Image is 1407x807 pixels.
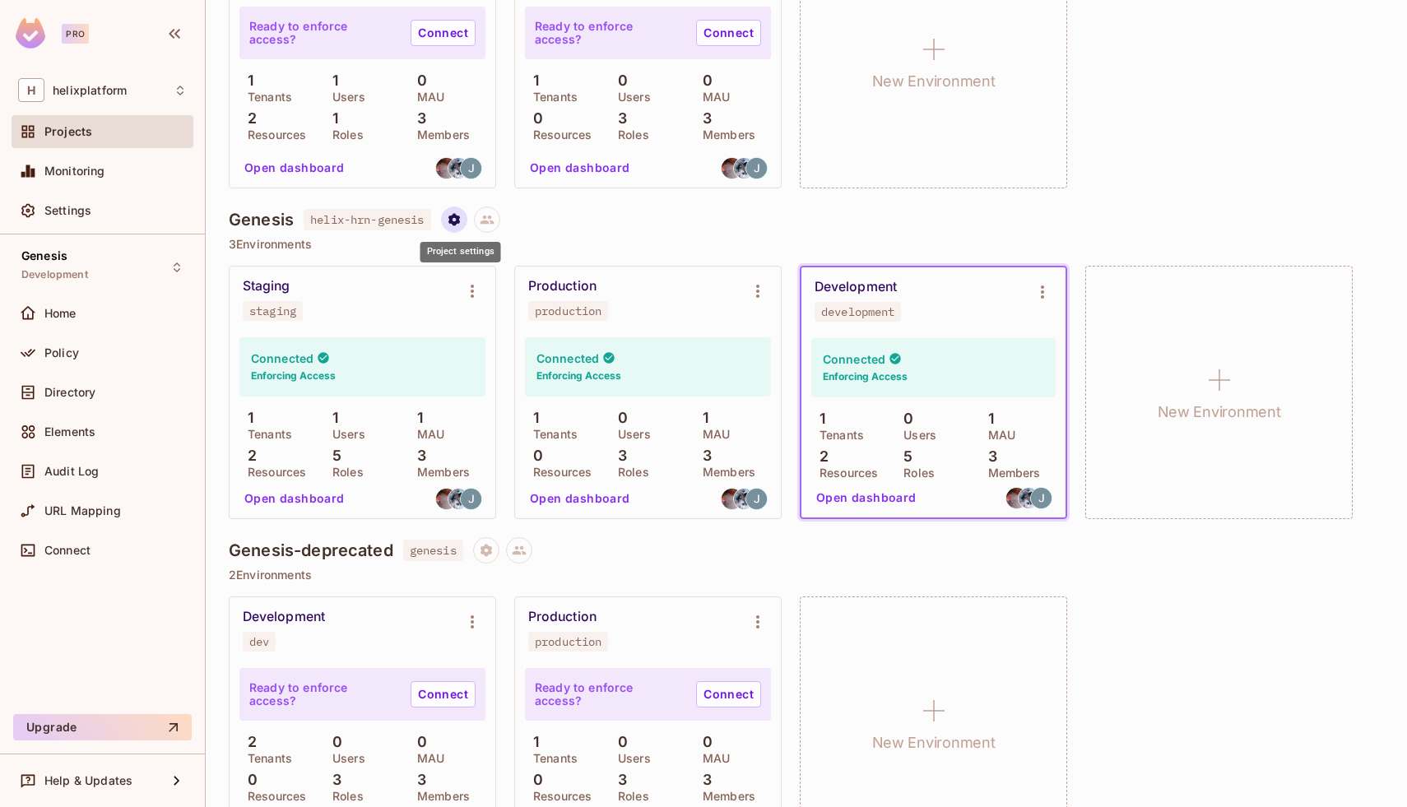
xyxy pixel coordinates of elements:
p: MAU [409,752,444,765]
img: david.earl@helix.com [436,158,457,179]
div: development [821,305,894,318]
p: 2 [239,110,257,127]
a: Connect [411,20,476,46]
p: 3 [694,110,712,127]
p: 1 [324,110,338,127]
button: Environment settings [1026,276,1059,308]
h4: Connected [536,350,599,366]
p: 0 [694,734,713,750]
p: Roles [610,466,649,479]
img: michael.amato@helix.com [1019,488,1039,508]
button: Open dashboard [238,155,351,181]
button: Open dashboard [523,485,637,512]
p: 1 [239,72,253,89]
p: 3 [980,448,997,465]
p: 3 [610,772,627,788]
p: Ready to enforce access? [249,681,397,707]
p: 3 [409,448,426,464]
p: Users [610,752,651,765]
a: Connect [696,20,761,46]
div: staging [249,304,296,318]
p: Tenants [525,428,578,441]
span: genesis [403,540,463,561]
img: john.corrales@helix.com [461,489,481,509]
p: 3 [694,448,712,464]
p: Resources [811,466,878,480]
p: MAU [980,429,1015,442]
p: MAU [409,90,444,104]
p: Resources [525,790,592,803]
p: 2 Environments [229,568,1384,582]
span: Audit Log [44,465,99,478]
p: Users [324,90,365,104]
p: Resources [239,128,306,141]
p: 2 [239,448,257,464]
div: dev [249,635,269,648]
div: Project settings [420,242,501,262]
p: 0 [409,72,427,89]
button: Open dashboard [238,485,351,512]
p: Roles [324,466,364,479]
img: michael.amato@helix.com [448,158,469,179]
p: 3 [694,772,712,788]
img: john.corrales@helix.com [746,158,767,179]
img: john.corrales@helix.com [1031,488,1052,508]
p: 2 [239,734,257,750]
h4: Genesis [229,210,294,230]
a: Connect [696,681,761,707]
h4: Connected [823,351,885,367]
p: Roles [610,790,649,803]
img: david.earl@helix.com [436,489,457,509]
p: Users [324,752,365,765]
p: Roles [895,466,935,480]
p: Resources [239,790,306,803]
p: 5 [324,448,341,464]
p: 0 [409,734,427,750]
p: Tenants [239,752,292,765]
p: Members [694,790,755,803]
img: michael.amato@helix.com [448,489,469,509]
img: SReyMgAAAABJRU5ErkJggg== [16,18,45,49]
p: 1 [324,410,338,426]
span: Workspace: helixplatform [53,84,127,97]
span: Connect [44,544,91,557]
span: H [18,78,44,102]
p: 2 [811,448,829,465]
button: Environment settings [456,275,489,308]
button: Upgrade [13,714,192,740]
p: 1 [811,410,825,427]
p: Ready to enforce access? [249,20,397,46]
p: Ready to enforce access? [535,681,683,707]
p: 1 [694,410,708,426]
img: john.corrales@helix.com [746,489,767,509]
p: 3 [610,448,627,464]
p: 0 [694,72,713,89]
p: Users [610,90,651,104]
p: Tenants [811,429,864,442]
p: Tenants [239,428,292,441]
p: Resources [525,128,592,141]
span: Genesis [21,249,67,262]
p: 0 [610,72,628,89]
p: Members [409,466,470,479]
span: URL Mapping [44,504,121,517]
div: Development [243,609,325,625]
p: Users [895,429,936,442]
div: production [535,304,601,318]
button: Environment settings [741,275,774,308]
h4: Connected [251,350,313,366]
p: Resources [525,466,592,479]
span: helix-hrn-genesis [304,209,431,230]
p: 3 [409,110,426,127]
h4: Genesis-deprecated [229,540,393,560]
p: Users [324,428,365,441]
p: MAU [694,428,730,441]
h1: New Environment [1158,400,1281,424]
span: Development [21,268,88,281]
p: 1 [409,410,423,426]
p: MAU [409,428,444,441]
p: Tenants [239,90,292,104]
h1: New Environment [872,69,996,94]
p: Members [980,466,1041,480]
a: Connect [411,681,476,707]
